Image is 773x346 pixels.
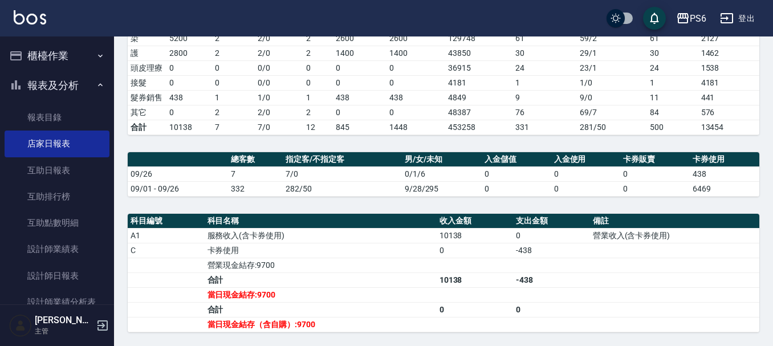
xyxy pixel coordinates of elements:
th: 入金儲值 [482,152,551,167]
td: 36915 [445,60,512,75]
td: A1 [128,228,205,243]
td: 331 [512,120,577,135]
td: 438 [333,90,386,105]
td: 2 [212,31,255,46]
td: 2 [303,105,333,120]
td: 61 [647,31,698,46]
a: 互助排行榜 [5,184,109,210]
td: 2 [212,46,255,60]
td: 09/26 [128,166,228,181]
td: 2 / 0 [255,31,303,46]
td: 438 [386,90,446,105]
td: 1 / 0 [577,75,647,90]
td: 10138 [166,120,212,135]
td: C [128,243,205,258]
td: 76 [512,105,577,120]
th: 科目編號 [128,214,205,229]
td: 845 [333,120,386,135]
td: 服務收入(含卡券使用) [205,228,437,243]
td: 1 [212,90,255,105]
td: 7/0 [255,120,303,135]
td: 2 / 0 [255,105,303,120]
td: 4181 [445,75,512,90]
td: 0 [166,105,212,120]
td: 9/28/295 [402,181,482,196]
th: 備註 [590,214,759,229]
td: 2 [212,105,255,120]
th: 支出金額 [513,214,590,229]
td: 0 [620,166,690,181]
a: 店家日報表 [5,131,109,157]
td: 合計 [205,272,437,287]
td: 0 [513,302,590,317]
th: 總客數 [228,152,283,167]
td: 438 [690,166,759,181]
td: 59 / 2 [577,31,647,46]
td: 61 [512,31,577,46]
td: 2 / 0 [255,46,303,60]
h5: [PERSON_NAME] [35,315,93,326]
td: 7 [228,166,283,181]
img: Logo [14,10,46,25]
td: 0 / 0 [255,75,303,90]
td: 染 [128,31,166,46]
td: 9 [512,90,577,105]
td: 0 [437,302,514,317]
th: 男/女/未知 [402,152,482,167]
td: 12 [303,120,333,135]
td: 29 / 1 [577,46,647,60]
td: 30 [647,46,698,60]
td: 48387 [445,105,512,120]
td: 10138 [437,272,514,287]
button: 登出 [715,8,759,29]
td: 09/01 - 09/26 [128,181,228,196]
td: 6469 [690,181,759,196]
td: 2600 [333,31,386,46]
td: 1448 [386,120,446,135]
td: 0 [551,181,621,196]
td: 332 [228,181,283,196]
a: 設計師業績分析表 [5,289,109,315]
button: save [643,7,666,30]
td: -438 [513,243,590,258]
td: 2800 [166,46,212,60]
td: 282/50 [283,181,401,196]
td: 0 [333,60,386,75]
a: 報表目錄 [5,104,109,131]
td: 1400 [333,46,386,60]
td: 當日現金結存:9700 [205,287,437,302]
td: 10138 [437,228,514,243]
td: 頭皮理療 [128,60,166,75]
td: 23 / 1 [577,60,647,75]
button: 櫃檯作業 [5,41,109,71]
td: 129748 [445,31,512,46]
td: 0 [482,181,551,196]
td: 2600 [386,31,446,46]
td: 1 [303,90,333,105]
td: 合計 [205,302,437,317]
div: PS6 [690,11,706,26]
button: PS6 [672,7,711,30]
td: 合計 [128,120,166,135]
td: 0 [386,75,446,90]
p: 主管 [35,326,93,336]
td: 0 [333,75,386,90]
td: 接髮 [128,75,166,90]
td: 髮券銷售 [128,90,166,105]
td: 0 [166,75,212,90]
table: a dense table [128,152,759,197]
img: Person [9,314,32,337]
td: 1 [647,75,698,90]
td: 0 [303,75,333,90]
td: 0 [386,105,446,120]
td: 500 [647,120,698,135]
td: 其它 [128,105,166,120]
td: 營業收入(含卡券使用) [590,228,759,243]
td: 438 [166,90,212,105]
td: 0/1/6 [402,166,482,181]
td: 4849 [445,90,512,105]
td: 0 [551,166,621,181]
td: 24 [512,60,577,75]
th: 卡券使用 [690,152,759,167]
td: 24 [647,60,698,75]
